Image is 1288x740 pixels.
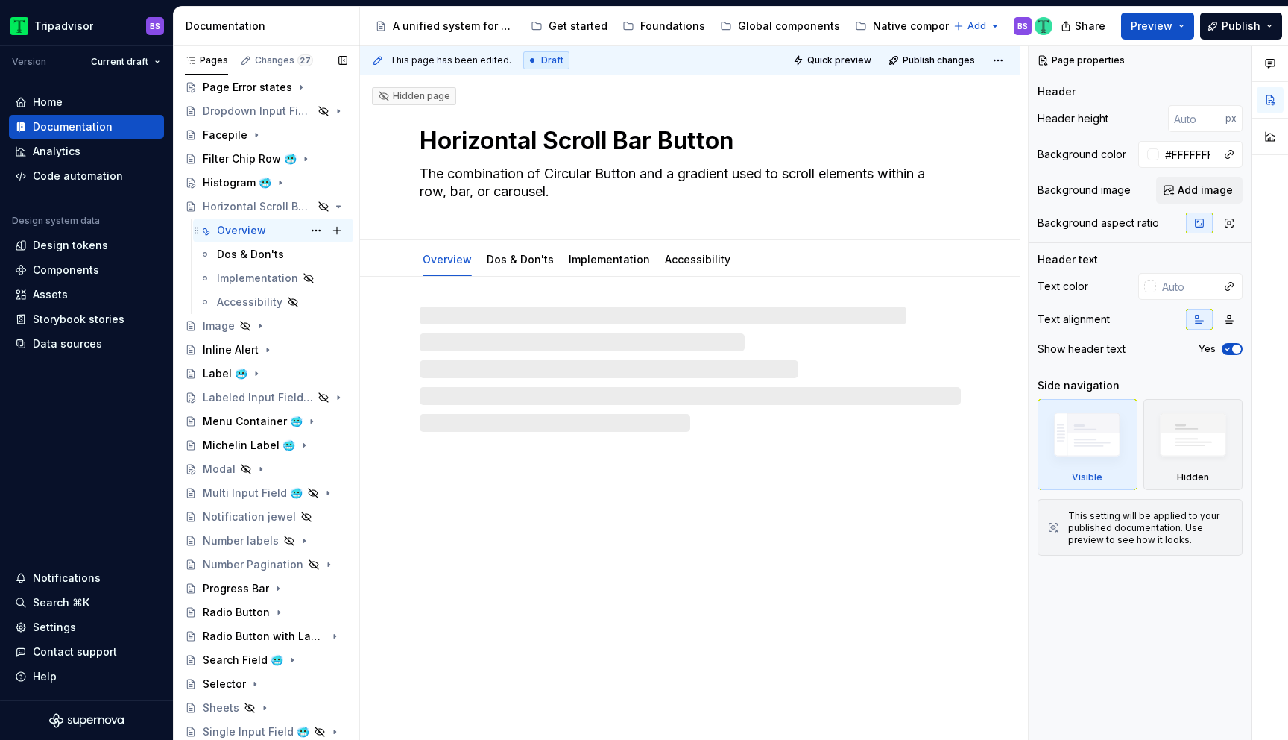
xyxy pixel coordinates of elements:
div: Implementation [217,271,298,286]
a: Design tokens [9,233,164,257]
button: Add image [1156,177,1243,204]
div: Michelin Label 🥶 [203,438,295,453]
button: Current draft [84,51,167,72]
a: Dropdown Input Field 🥶 [179,99,353,123]
div: Hidden [1177,471,1209,483]
div: Settings [33,620,76,635]
div: Side navigation [1038,378,1120,393]
div: Horizontal Scroll Bar Button [203,199,313,214]
span: Current draft [91,56,148,68]
input: Auto [1168,105,1225,132]
a: Search Field 🥶 [179,648,353,672]
a: Data sources [9,332,164,356]
div: Help [33,669,57,684]
div: Inline Alert [203,342,259,357]
div: Dos & Don'ts [481,243,560,275]
div: Number Pagination [203,557,303,572]
div: This setting will be applied to your published documentation. Use preview to see how it looks. [1068,510,1233,546]
a: Modal [179,457,353,481]
button: TripadvisorBS [3,10,170,42]
div: Design system data [12,215,100,227]
div: Show header text [1038,342,1126,357]
a: Radio Button with Label [179,624,353,648]
div: Radio Button [203,605,270,620]
div: BS [150,20,160,32]
div: Notification jewel [203,509,296,524]
span: Quick preview [807,54,871,66]
div: Background color [1038,147,1126,162]
button: Contact support [9,640,164,664]
div: Global components [738,19,840,34]
div: Page Error states [203,80,292,95]
div: Page tree [369,11,946,41]
a: Facepile [179,123,353,147]
a: Overview [423,253,472,266]
div: Visible [1038,399,1137,490]
a: Histogram 🥶 [179,171,353,195]
a: Documentation [9,115,164,139]
div: Code automation [33,169,123,184]
div: Header [1038,84,1076,99]
span: Publish changes [903,54,975,66]
a: A unified system for every journey. [369,14,522,38]
p: px [1225,113,1237,125]
button: Publish changes [884,50,982,71]
div: Hidden [1143,399,1243,490]
div: Dos & Don'ts [217,247,284,262]
div: Sheets [203,700,239,715]
div: A unified system for every journey. [393,19,516,34]
div: Multi Input Field 🥶 [203,486,303,501]
button: Help [9,665,164,689]
div: Home [33,95,63,110]
a: Components [9,258,164,282]
div: Selector [203,677,246,692]
div: Text color [1038,279,1088,294]
a: Multi Input Field 🥶 [179,481,353,505]
div: Progress Bar [203,581,269,596]
div: Number labels [203,533,279,548]
a: Accessibility [193,290,353,314]
button: Preview [1121,13,1194,40]
div: Facepile [203,128,247,142]
svg: Supernova Logo [49,713,124,728]
div: Documentation [33,119,113,134]
div: Modal [203,462,236,477]
a: Image [179,314,353,338]
a: Notification jewel [179,505,353,529]
div: Changes [255,54,313,66]
div: Filter Chip Row 🥶 [203,151,297,166]
a: Implementation [193,266,353,290]
div: Native components [873,19,975,34]
span: This page has been edited. [390,54,511,66]
a: Radio Button [179,601,353,624]
a: Dos & Don'ts [193,242,353,266]
a: Page Error states [179,75,353,99]
div: Hidden page [378,90,450,102]
span: 27 [297,54,313,66]
span: Draft [541,54,563,66]
div: Accessibility [659,243,736,275]
div: Histogram 🥶 [203,175,271,190]
a: Inline Alert [179,338,353,362]
div: BS [1017,20,1028,32]
button: Add [949,16,1005,37]
a: Overview [193,219,353,242]
a: Global components [714,14,846,38]
button: Publish [1200,13,1282,40]
a: Menu Container 🥶 [179,410,353,433]
div: Pages [185,54,228,66]
div: Get started [549,19,607,34]
input: Auto [1159,141,1216,168]
a: Storybook stories [9,307,164,331]
div: Version [12,56,46,68]
button: Search ⌘K [9,591,164,615]
a: Settings [9,615,164,639]
div: Radio Button with Label [203,629,326,644]
div: Foundations [640,19,705,34]
a: Home [9,90,164,114]
button: Share [1053,13,1115,40]
a: Horizontal Scroll Bar Button [179,195,353,219]
div: Search ⌘K [33,595,89,610]
a: Assets [9,283,164,307]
